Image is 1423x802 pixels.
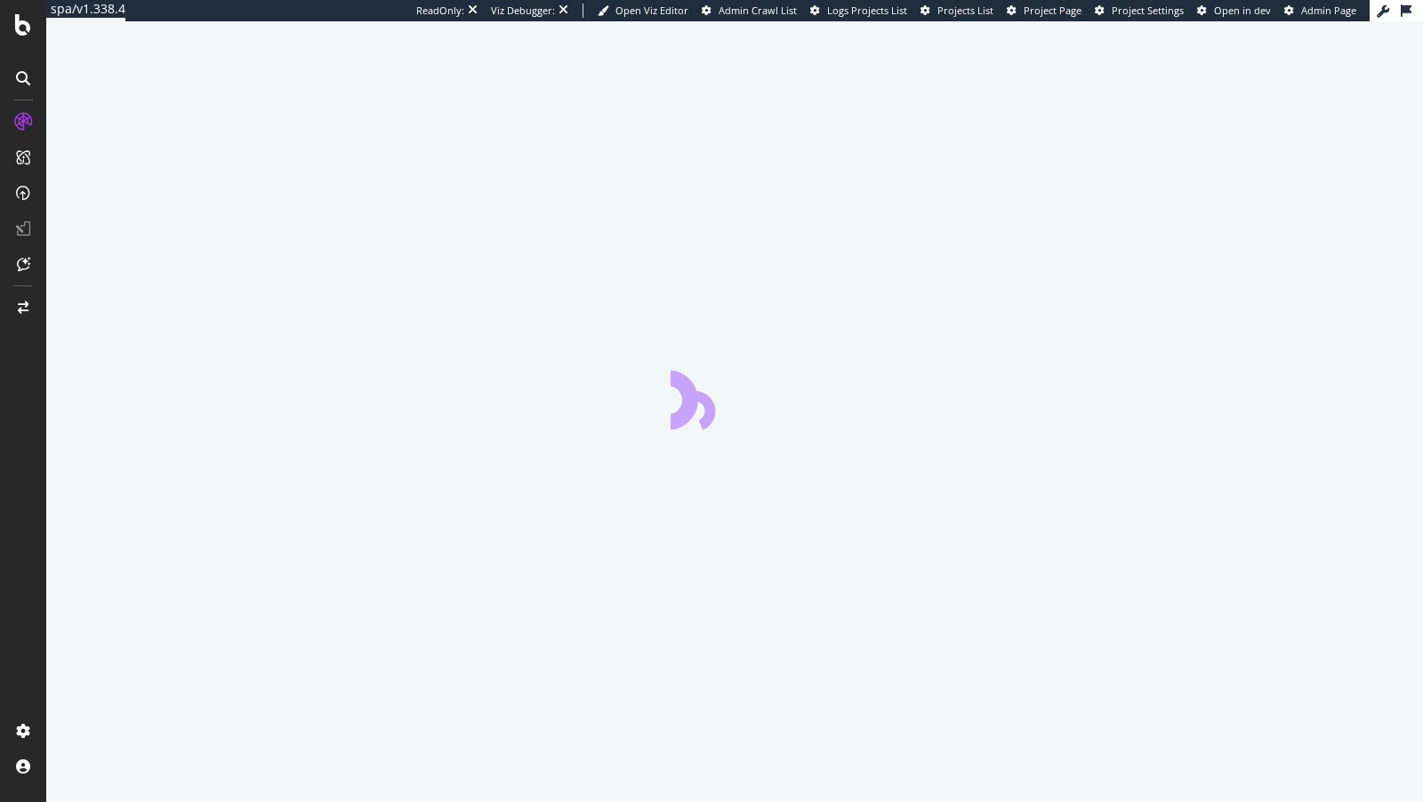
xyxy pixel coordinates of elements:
[598,4,688,18] a: Open Viz Editor
[810,4,907,18] a: Logs Projects List
[615,4,688,17] span: Open Viz Editor
[1024,4,1081,17] span: Project Page
[1214,4,1271,17] span: Open in dev
[937,4,993,17] span: Projects List
[671,365,799,429] div: animation
[702,4,797,18] a: Admin Crawl List
[1301,4,1356,17] span: Admin Page
[1197,4,1271,18] a: Open in dev
[491,4,555,18] div: Viz Debugger:
[1112,4,1184,17] span: Project Settings
[1095,4,1184,18] a: Project Settings
[416,4,464,18] div: ReadOnly:
[827,4,907,17] span: Logs Projects List
[1284,4,1356,18] a: Admin Page
[719,4,797,17] span: Admin Crawl List
[921,4,993,18] a: Projects List
[1007,4,1081,18] a: Project Page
